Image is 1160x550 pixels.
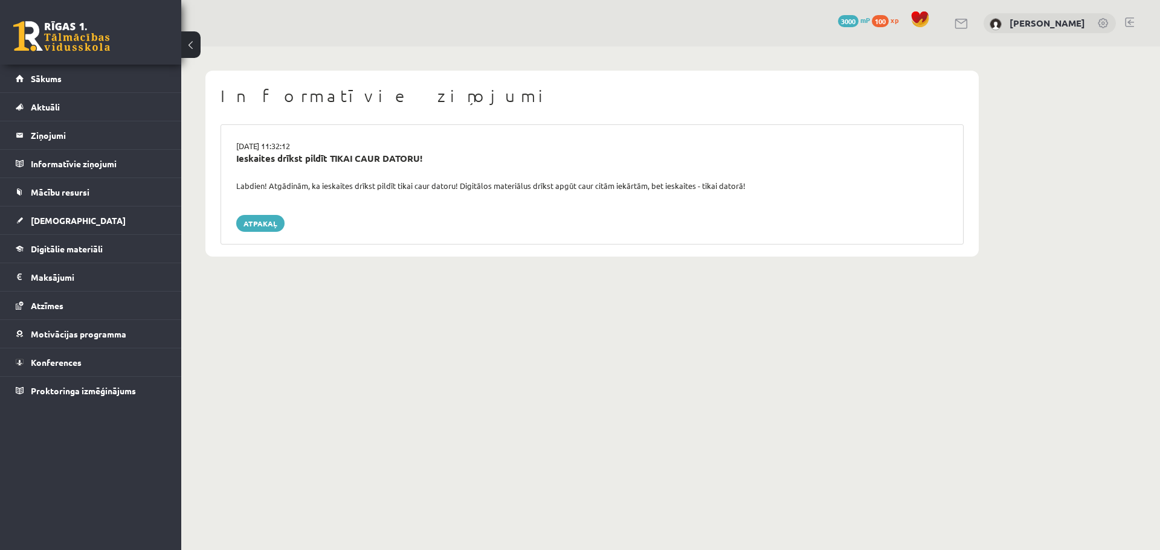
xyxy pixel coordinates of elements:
[31,385,136,396] span: Proktoringa izmēģinājums
[16,263,166,291] a: Maksājumi
[16,320,166,348] a: Motivācijas programma
[31,101,60,112] span: Aktuāli
[31,263,166,291] legend: Maksājumi
[16,121,166,149] a: Ziņojumi
[31,121,166,149] legend: Ziņojumi
[31,300,63,311] span: Atzīmes
[16,292,166,319] a: Atzīmes
[16,235,166,263] a: Digitālie materiāli
[891,15,898,25] span: xp
[31,357,82,368] span: Konferences
[31,187,89,197] span: Mācību resursi
[990,18,1002,30] img: Dmitrijs Kolmakovs
[227,180,957,192] div: Labdien! Atgādinām, ka ieskaites drīkst pildīt tikai caur datoru! Digitālos materiālus drīkst apg...
[838,15,859,27] span: 3000
[16,377,166,405] a: Proktoringa izmēģinājums
[16,348,166,376] a: Konferences
[16,65,166,92] a: Sākums
[860,15,870,25] span: mP
[872,15,889,27] span: 100
[13,21,110,51] a: Rīgas 1. Tālmācības vidusskola
[31,328,126,339] span: Motivācijas programma
[236,215,285,232] a: Atpakaļ
[221,86,964,106] h1: Informatīvie ziņojumi
[31,243,103,254] span: Digitālie materiāli
[838,15,870,25] a: 3000 mP
[31,150,166,177] legend: Informatīvie ziņojumi
[227,140,957,152] div: [DATE] 11:32:12
[31,73,62,84] span: Sākums
[16,150,166,177] a: Informatīvie ziņojumi
[31,215,126,226] span: [DEMOGRAPHIC_DATA]
[16,178,166,206] a: Mācību resursi
[872,15,904,25] a: 100 xp
[236,152,948,165] div: Ieskaites drīkst pildīt TIKAI CAUR DATORU!
[16,206,166,234] a: [DEMOGRAPHIC_DATA]
[1010,17,1085,29] a: [PERSON_NAME]
[16,93,166,121] a: Aktuāli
